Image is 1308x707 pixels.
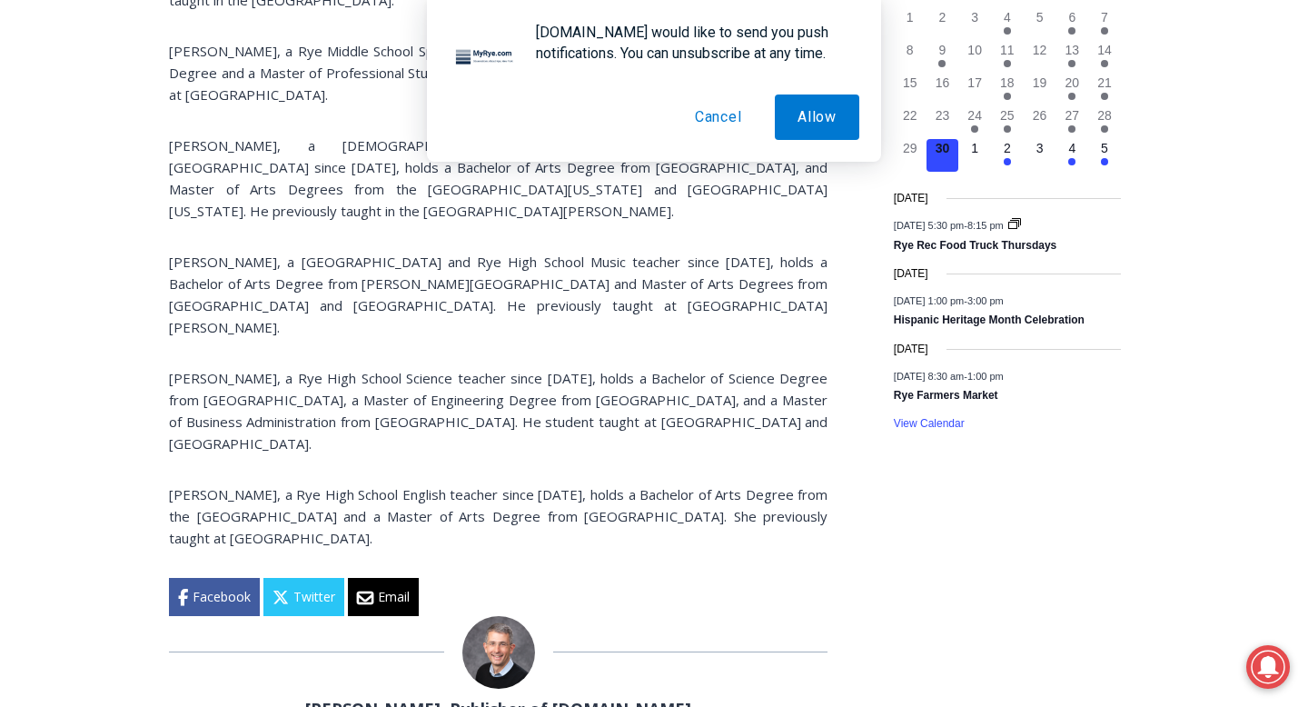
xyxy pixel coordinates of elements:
[348,578,419,616] a: Email
[967,370,1004,381] span: 1:00 pm
[894,295,1004,306] time: -
[894,220,1006,231] time: -
[15,183,233,224] h4: [PERSON_NAME] Read Sanctuary Fall Fest: [DATE]
[190,54,253,149] div: Co-sponsored by Westchester County Parks
[212,154,220,172] div: 6
[967,220,1004,231] span: 8:15 pm
[894,190,928,207] time: [DATE]
[894,239,1056,254] a: Rye Rec Food Truck Thursdays
[459,1,858,176] div: "At the 10am stand-up meeting, each intern gets a chance to take [PERSON_NAME] and the other inte...
[169,251,827,338] p: [PERSON_NAME], a [GEOGRAPHIC_DATA] and Rye High School Music teacher since [DATE], holds a Bachel...
[894,220,964,231] span: [DATE] 5:30 pm
[894,314,1085,328] a: Hispanic Heritage Month Celebration
[894,341,928,358] time: [DATE]
[894,370,964,381] span: [DATE] 8:30 am
[203,154,207,172] div: /
[775,95,859,140] button: Allow
[1,1,181,181] img: s_800_29ca6ca9-f6cc-433c-a631-14f6620ca39b.jpeg
[521,22,859,64] div: [DOMAIN_NAME] would like to send you push notifications. You can unsubscribe at any time.
[894,295,964,306] span: [DATE] 1:00 pm
[475,181,842,222] span: Intern @ [DOMAIN_NAME]
[1,181,263,226] a: [PERSON_NAME] Read Sanctuary Fall Fest: [DATE]
[169,134,827,222] p: [PERSON_NAME], a [DEMOGRAPHIC_DATA] teacher at [GEOGRAPHIC_DATA] and [GEOGRAPHIC_DATA] since [DAT...
[967,295,1004,306] span: 3:00 pm
[894,389,998,403] a: Rye Farmers Market
[169,367,827,454] p: [PERSON_NAME], a Rye High School Science teacher since [DATE], holds a Bachelor of Science Degree...
[449,22,521,95] img: notification icon
[672,95,765,140] button: Cancel
[190,154,198,172] div: 1
[437,176,880,226] a: Intern @ [DOMAIN_NAME]
[169,578,260,616] a: Facebook
[263,578,344,616] a: Twitter
[894,265,928,283] time: [DATE]
[169,483,827,549] p: [PERSON_NAME], a Rye High School English teacher since [DATE], holds a Bachelor of Arts Degree fr...
[894,370,1004,381] time: -
[894,417,965,431] a: View Calendar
